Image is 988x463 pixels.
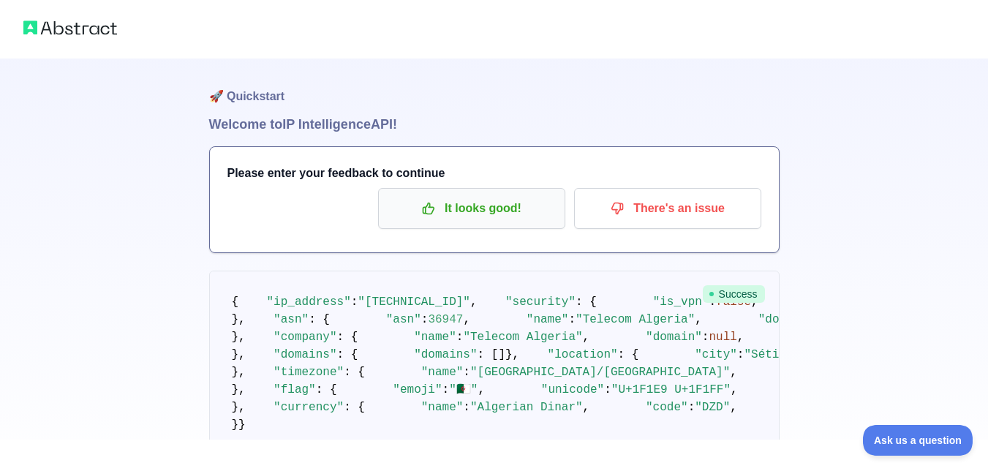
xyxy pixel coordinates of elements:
span: "Sétif" [744,348,793,361]
span: "city" [695,348,737,361]
span: "emoji" [393,383,442,396]
span: "Telecom Algeria" [463,331,582,344]
span: { [232,296,239,309]
span: "flag" [274,383,316,396]
span: : [463,366,470,379]
span: "name" [421,401,464,414]
span: "location" [548,348,618,361]
span: , [470,296,478,309]
span: : { [344,401,365,414]
span: , [463,313,470,326]
span: : [688,401,695,414]
span: "ip_address" [267,296,351,309]
span: : { [576,296,597,309]
button: There's an issue [574,188,761,229]
span: , [730,401,737,414]
span: "name" [527,313,569,326]
h1: 🚀 Quickstart [209,59,780,114]
span: null [709,331,736,344]
h3: Please enter your feedback to continue [227,165,761,182]
span: "Algerian Dinar" [470,401,583,414]
span: "is_vpn" [653,296,709,309]
span: : [421,313,429,326]
span: 36947 [428,313,463,326]
span: , [478,383,485,396]
span: : [737,348,744,361]
span: , [695,313,702,326]
span: "company" [274,331,336,344]
span: , [583,331,590,344]
span: Success [703,285,765,303]
h1: Welcome to IP Intelligence API! [209,114,780,135]
span: : { [337,348,358,361]
span: "Telecom Algeria" [576,313,695,326]
span: , [730,366,737,379]
button: It looks good! [378,188,565,229]
span: "unicode" [541,383,604,396]
span: "U+1F1E9 U+1F1FF" [611,383,731,396]
span: : { [344,366,365,379]
span: : [351,296,358,309]
span: "currency" [274,401,344,414]
span: , [583,401,590,414]
span: , [731,383,738,396]
span: : [] [478,348,505,361]
span: "timezone" [274,366,344,379]
span: : [604,383,611,396]
span: "domain" [758,313,815,326]
span: : [456,331,464,344]
span: "asn" [386,313,421,326]
span: "name" [414,331,456,344]
iframe: Toggle Customer Support [863,425,973,456]
span: "asn" [274,313,309,326]
span: "[GEOGRAPHIC_DATA]/[GEOGRAPHIC_DATA]" [470,366,730,379]
span: "DZD" [695,401,730,414]
span: : [442,383,450,396]
span: : [568,313,576,326]
span: : { [618,348,639,361]
span: "domain" [646,331,702,344]
span: : { [309,313,330,326]
span: : { [316,383,337,396]
span: : { [337,331,358,344]
span: "[TECHNICAL_ID]" [358,296,470,309]
span: : [463,401,470,414]
span: "🇩🇿" [449,383,478,396]
span: "domains" [414,348,477,361]
span: : [702,331,709,344]
p: It looks good! [389,196,554,221]
span: "code" [646,401,688,414]
span: "security" [505,296,576,309]
span: "domains" [274,348,336,361]
img: Abstract logo [23,18,117,38]
span: "name" [421,366,464,379]
p: There's an issue [585,196,750,221]
span: , [737,331,744,344]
